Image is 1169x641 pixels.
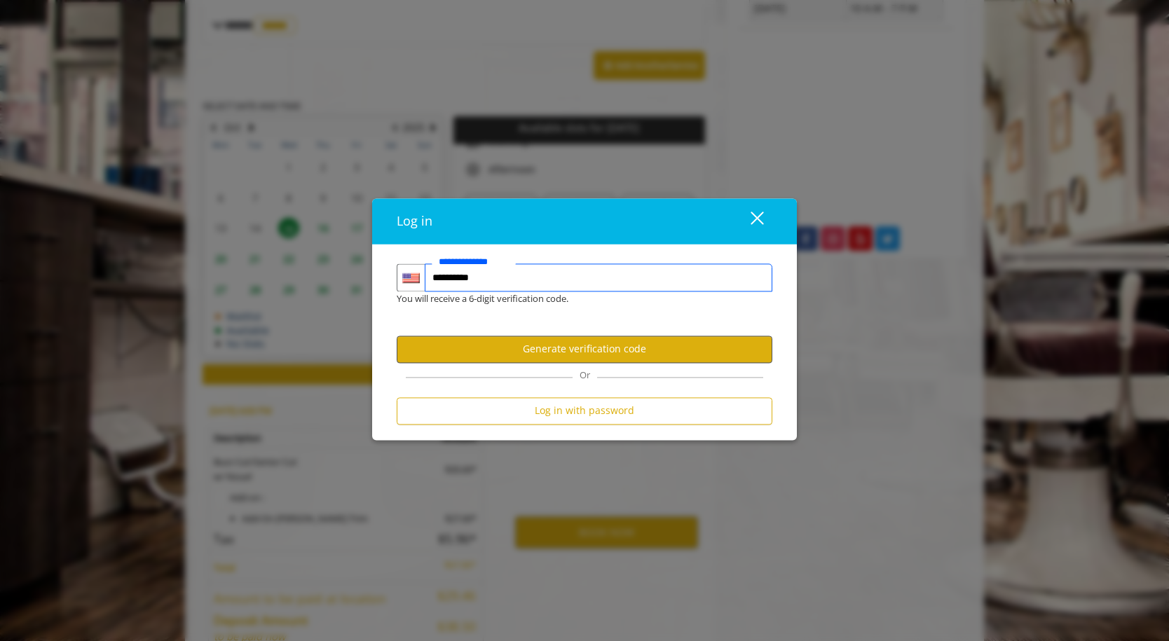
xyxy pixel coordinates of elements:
[397,336,772,363] button: Generate verification code
[734,211,763,232] div: close dialog
[725,207,772,235] button: close dialog
[397,263,425,291] div: Country
[386,291,762,306] div: You will receive a 6-digit verification code.
[573,368,597,381] span: Or
[397,212,432,229] span: Log in
[397,397,772,425] button: Log in with password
